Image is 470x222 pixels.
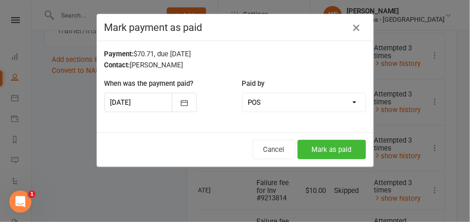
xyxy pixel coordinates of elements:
strong: Payment: [104,50,134,58]
button: Cancel [253,140,295,159]
strong: Contact: [104,61,130,69]
div: $70.71, due [DATE] [104,48,366,60]
span: 1 [28,191,36,198]
button: Mark as paid [298,140,366,159]
label: Paid by [242,78,265,89]
h4: Mark payment as paid [104,22,366,33]
label: When was the payment paid? [104,78,194,89]
button: Close [349,20,364,35]
iframe: Intercom live chat [9,191,31,213]
div: [PERSON_NAME] [104,60,366,71]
